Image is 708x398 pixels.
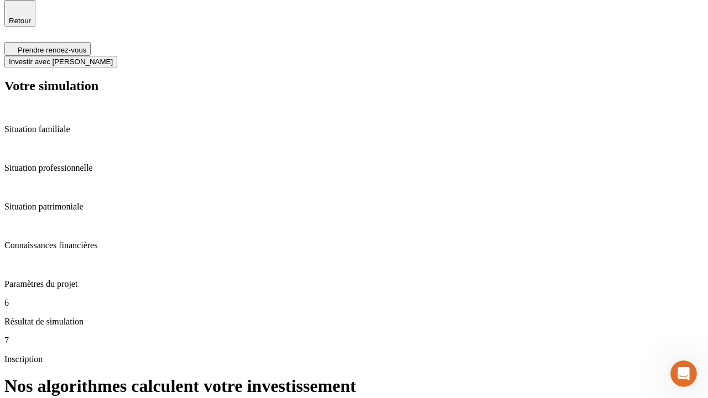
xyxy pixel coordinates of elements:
button: Investir avec [PERSON_NAME] [4,56,117,67]
p: 6 [4,298,704,308]
span: Retour [9,17,31,25]
span: Prendre rendez-vous [18,46,86,54]
p: Situation familiale [4,124,704,134]
p: 7 [4,336,704,345]
h2: Votre simulation [4,78,704,93]
p: Paramètres du projet [4,279,704,289]
p: Inscription [4,354,704,364]
p: Résultat de simulation [4,317,704,327]
span: Investir avec [PERSON_NAME] [9,57,113,66]
p: Situation professionnelle [4,163,704,173]
p: Situation patrimoniale [4,202,704,212]
p: Connaissances financières [4,240,704,250]
h1: Nos algorithmes calculent votre investissement [4,376,704,396]
iframe: Intercom live chat [670,360,697,387]
button: Prendre rendez-vous [4,42,91,56]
